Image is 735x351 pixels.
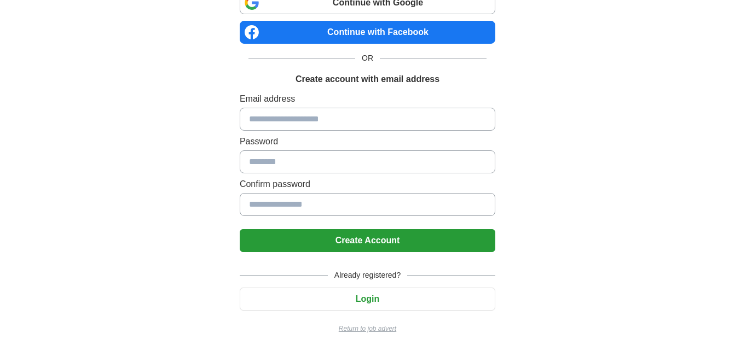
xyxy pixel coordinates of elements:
[355,52,380,64] span: OR
[240,324,495,334] a: Return to job advert
[240,135,495,148] label: Password
[296,73,439,86] h1: Create account with email address
[240,229,495,252] button: Create Account
[328,270,407,281] span: Already registered?
[240,288,495,311] button: Login
[240,92,495,106] label: Email address
[240,21,495,44] a: Continue with Facebook
[240,294,495,303] a: Login
[240,178,495,191] label: Confirm password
